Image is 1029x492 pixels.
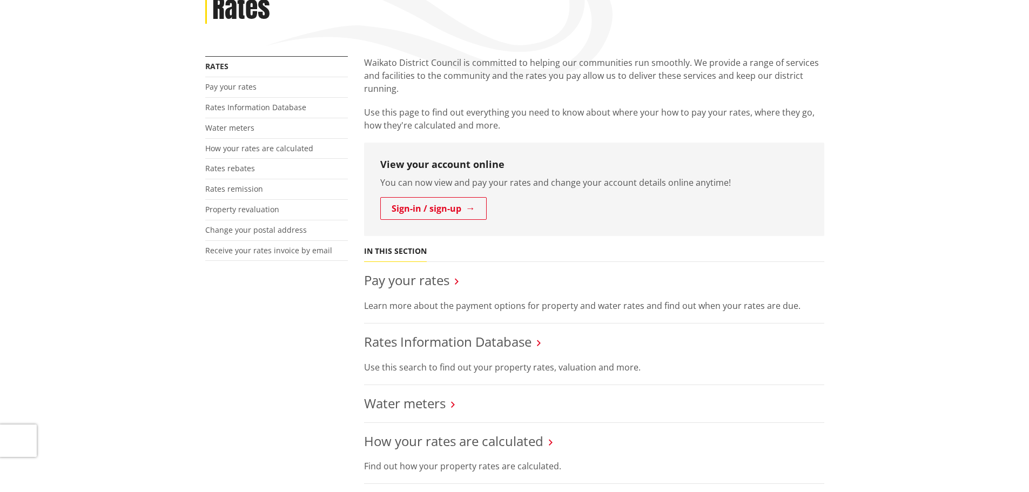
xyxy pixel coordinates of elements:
[979,447,1018,486] iframe: Messenger Launcher
[205,82,257,92] a: Pay your rates
[205,61,228,71] a: Rates
[364,432,543,450] a: How your rates are calculated
[364,333,532,351] a: Rates Information Database
[205,184,263,194] a: Rates remission
[364,299,824,312] p: Learn more about the payment options for property and water rates and find out when your rates ar...
[364,271,449,289] a: Pay your rates
[205,204,279,214] a: Property revaluation
[205,163,255,173] a: Rates rebates
[205,245,332,255] a: Receive your rates invoice by email
[380,159,808,171] h3: View your account online
[205,225,307,235] a: Change your postal address
[205,143,313,153] a: How your rates are calculated
[380,176,808,189] p: You can now view and pay your rates and change your account details online anytime!
[364,56,824,95] p: Waikato District Council is committed to helping our communities run smoothly. We provide a range...
[205,123,254,133] a: Water meters
[364,106,824,132] p: Use this page to find out everything you need to know about where your how to pay your rates, whe...
[364,394,446,412] a: Water meters
[364,460,824,473] p: Find out how your property rates are calculated.
[364,361,824,374] p: Use this search to find out your property rates, valuation and more.
[205,102,306,112] a: Rates Information Database
[364,247,427,256] h5: In this section
[380,197,487,220] a: Sign-in / sign-up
